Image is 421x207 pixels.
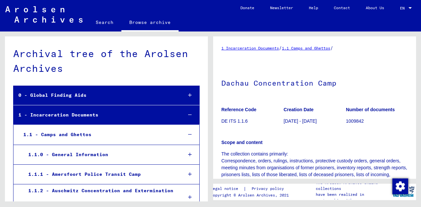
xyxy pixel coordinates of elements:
div: Archival tree of the Arolsen Archives [13,46,200,76]
div: 1.1.1 - Amersfoort Police Transit Camp [23,168,177,181]
a: Search [88,14,121,30]
div: | [210,185,292,192]
b: Creation Date [284,107,313,112]
img: yv_logo.png [391,183,416,200]
b: Number of documents [346,107,395,112]
a: Privacy policy [246,185,292,192]
p: The Arolsen Archives online collections [316,180,391,192]
span: / [279,45,282,51]
b: Scope and content [221,140,262,145]
img: Change consent [392,178,408,194]
a: Browse archive [121,14,179,31]
p: [DATE] - [DATE] [284,118,345,125]
div: 1.1.0 - General Information [23,148,177,161]
a: Legal notice [210,185,243,192]
div: 1 - Incarceration Documents [13,109,177,121]
a: 1.1 Camps and Ghettos [282,46,330,51]
p: 1009842 [346,118,408,125]
span: / [330,45,333,51]
b: Reference Code [221,107,257,112]
p: DE ITS 1.1.6 [221,118,283,125]
p: have been realized in partnership with [316,192,391,203]
a: 1 Incarceration Documents [221,46,279,51]
h1: Dachau Concentration Camp [221,68,408,97]
p: Copyright © Arolsen Archives, 2021 [210,192,292,198]
div: 1.1 - Camps and Ghettos [18,128,177,141]
div: 0 - Global Finding Aids [13,89,177,102]
span: EN [400,6,407,10]
img: Arolsen_neg.svg [5,6,83,23]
